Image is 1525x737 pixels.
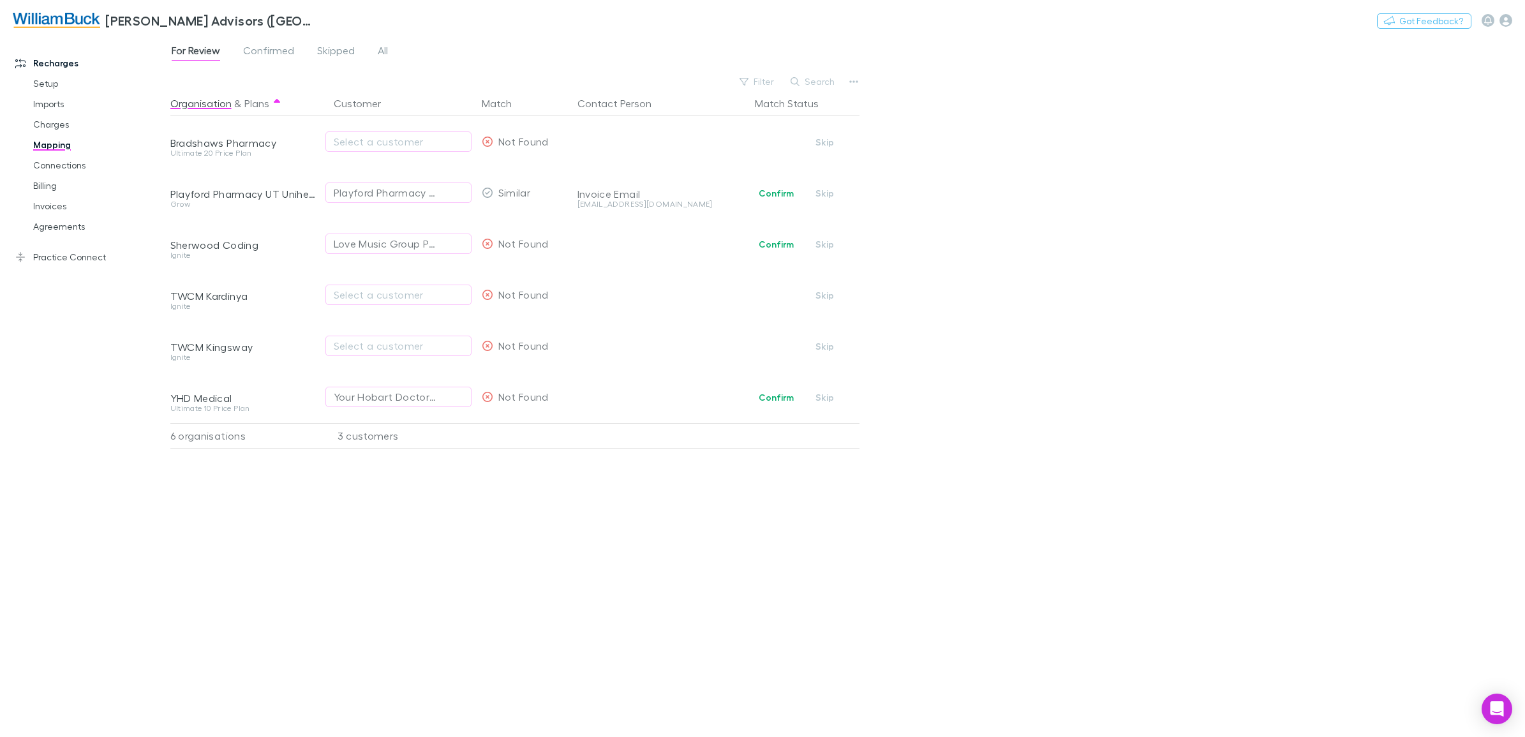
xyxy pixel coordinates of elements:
a: Invoices [20,196,180,216]
a: Connections [20,155,180,175]
div: Ultimate 20 Price Plan [170,149,318,157]
a: Mapping [20,135,180,155]
button: Skip [805,339,845,354]
div: Grow [170,200,318,208]
div: Select a customer [334,338,463,354]
div: Sherwood Coding [170,239,318,251]
img: William Buck Advisors (WA) Pty Ltd's Logo [13,13,100,28]
button: Confirm [750,186,802,201]
span: Not Found [498,288,549,301]
div: Select a customer [334,287,463,302]
button: Confirm [750,390,802,405]
div: Playford Pharmacy UT Unihealth [170,188,318,200]
div: TWCM Kardinya [170,290,318,302]
a: Practice Connect [3,247,180,267]
button: Skip [805,135,845,150]
button: Got Feedback? [1377,13,1471,29]
div: Ignite [170,302,318,310]
a: Imports [20,94,180,114]
div: Ignite [170,251,318,259]
a: Setup [20,73,180,94]
span: For Review [172,44,220,61]
span: All [378,44,388,61]
div: YHD Medical [170,392,318,405]
a: Recharges [3,53,180,73]
div: & [170,91,318,116]
span: Not Found [498,339,549,352]
button: Contact Person [577,91,667,116]
a: Agreements [20,216,180,237]
button: Skip [805,390,845,405]
div: Select a customer [334,134,463,149]
span: Skipped [317,44,355,61]
button: Confirm [750,237,802,252]
button: Skip [805,186,845,201]
span: Not Found [498,237,549,249]
button: Skip [805,237,845,252]
button: Love Music Group Pty Ltd [325,234,472,254]
div: TWCM Kingsway [170,341,318,354]
button: Select a customer [325,131,472,152]
button: Skip [805,288,845,303]
div: Ultimate 10 Price Plan [170,405,318,412]
button: Your Hobart Doctor Pty Ltd T/A YHD Medical [325,387,472,407]
button: Playford Pharmacy Unit Trust [325,182,472,203]
button: Customer [334,91,396,116]
span: Confirmed [243,44,294,61]
button: Filter [733,74,782,89]
h3: [PERSON_NAME] Advisors ([GEOGRAPHIC_DATA]) Pty Ltd [105,13,316,28]
button: Match Status [755,91,834,116]
div: Playford Pharmacy Unit Trust [334,185,438,200]
span: Not Found [498,391,549,403]
div: Love Music Group Pty Ltd [334,236,438,251]
span: Similar [498,186,531,198]
a: Charges [20,114,180,135]
div: 6 organisations [170,423,324,449]
div: Invoice Email [577,188,745,200]
button: Match [482,91,527,116]
div: Bradshaws Pharmacy [170,137,318,149]
span: Not Found [498,135,549,147]
a: [PERSON_NAME] Advisors ([GEOGRAPHIC_DATA]) Pty Ltd [5,5,324,36]
div: [EMAIL_ADDRESS][DOMAIN_NAME] [577,200,745,208]
div: Ignite [170,354,318,361]
button: Search [784,74,842,89]
a: Billing [20,175,180,196]
button: Plans [244,91,269,116]
div: 3 customers [324,423,477,449]
button: Organisation [170,91,232,116]
div: Open Intercom Messenger [1482,694,1512,724]
button: Select a customer [325,336,472,356]
div: Your Hobart Doctor Pty Ltd T/A YHD Medical [334,389,438,405]
button: Select a customer [325,285,472,305]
